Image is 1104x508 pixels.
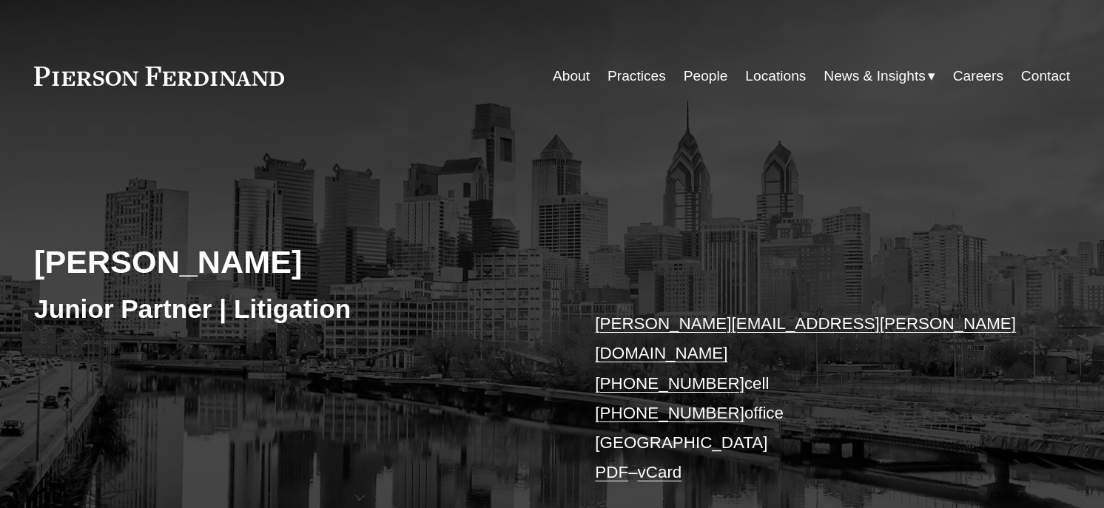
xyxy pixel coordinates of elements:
a: [PERSON_NAME][EMAIL_ADDRESS][PERSON_NAME][DOMAIN_NAME] [595,314,1016,362]
h2: [PERSON_NAME] [34,243,552,281]
a: Locations [745,62,806,90]
h3: Junior Partner | Litigation [34,293,552,325]
a: Careers [953,62,1003,90]
a: [PHONE_NUMBER] [595,374,744,393]
a: PDF [595,463,628,481]
p: cell office [GEOGRAPHIC_DATA] – [595,309,1026,488]
a: Practices [607,62,666,90]
a: [PHONE_NUMBER] [595,404,744,422]
a: vCard [638,463,682,481]
a: People [684,62,728,90]
a: folder dropdown [824,62,935,90]
a: Contact [1021,62,1070,90]
span: News & Insights [824,64,926,89]
a: About [553,62,590,90]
